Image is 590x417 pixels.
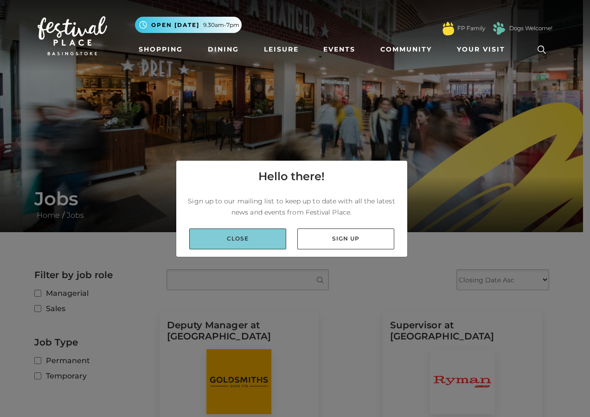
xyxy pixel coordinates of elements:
[184,195,400,218] p: Sign up to our mailing list to keep up to date with all the latest news and events from Festival ...
[260,41,302,58] a: Leisure
[204,41,243,58] a: Dining
[453,41,513,58] a: Your Visit
[457,24,485,33] a: FP Family
[38,16,107,55] img: Festival Place Logo
[151,21,199,29] span: Open [DATE]
[135,17,242,33] button: Open [DATE] 9.30am-7pm
[297,228,394,249] a: Sign up
[509,24,552,33] a: Dogs Welcome!
[457,45,505,54] span: Your Visit
[189,228,286,249] a: Close
[320,41,359,58] a: Events
[135,41,186,58] a: Shopping
[203,21,239,29] span: 9.30am-7pm
[377,41,436,58] a: Community
[258,168,325,185] h4: Hello there!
